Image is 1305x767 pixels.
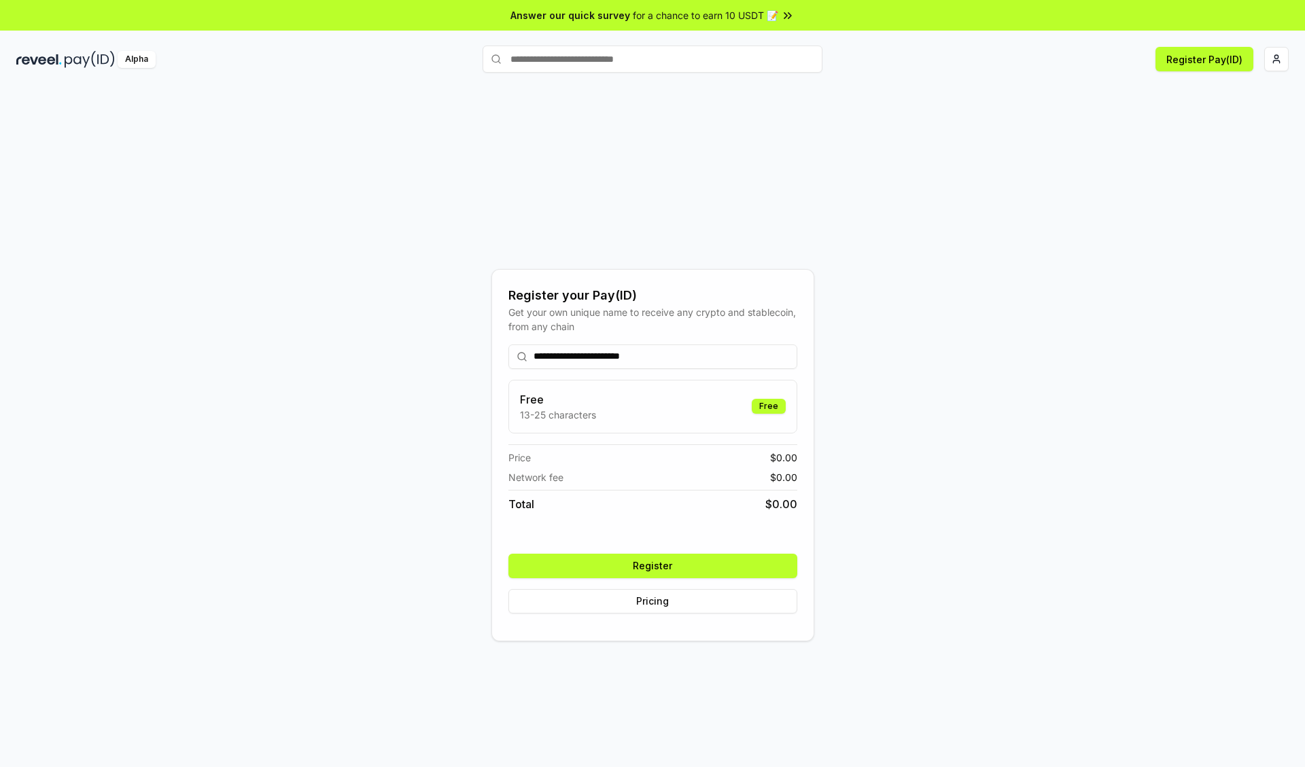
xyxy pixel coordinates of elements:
[765,496,797,512] span: $ 0.00
[1155,47,1253,71] button: Register Pay(ID)
[633,8,778,22] span: for a chance to earn 10 USDT 📝
[16,51,62,68] img: reveel_dark
[770,450,797,465] span: $ 0.00
[65,51,115,68] img: pay_id
[510,8,630,22] span: Answer our quick survey
[508,450,531,465] span: Price
[508,470,563,484] span: Network fee
[752,399,786,414] div: Free
[508,286,797,305] div: Register your Pay(ID)
[508,554,797,578] button: Register
[118,51,156,68] div: Alpha
[520,408,596,422] p: 13-25 characters
[520,391,596,408] h3: Free
[508,305,797,334] div: Get your own unique name to receive any crypto and stablecoin, from any chain
[508,496,534,512] span: Total
[770,470,797,484] span: $ 0.00
[508,589,797,613] button: Pricing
